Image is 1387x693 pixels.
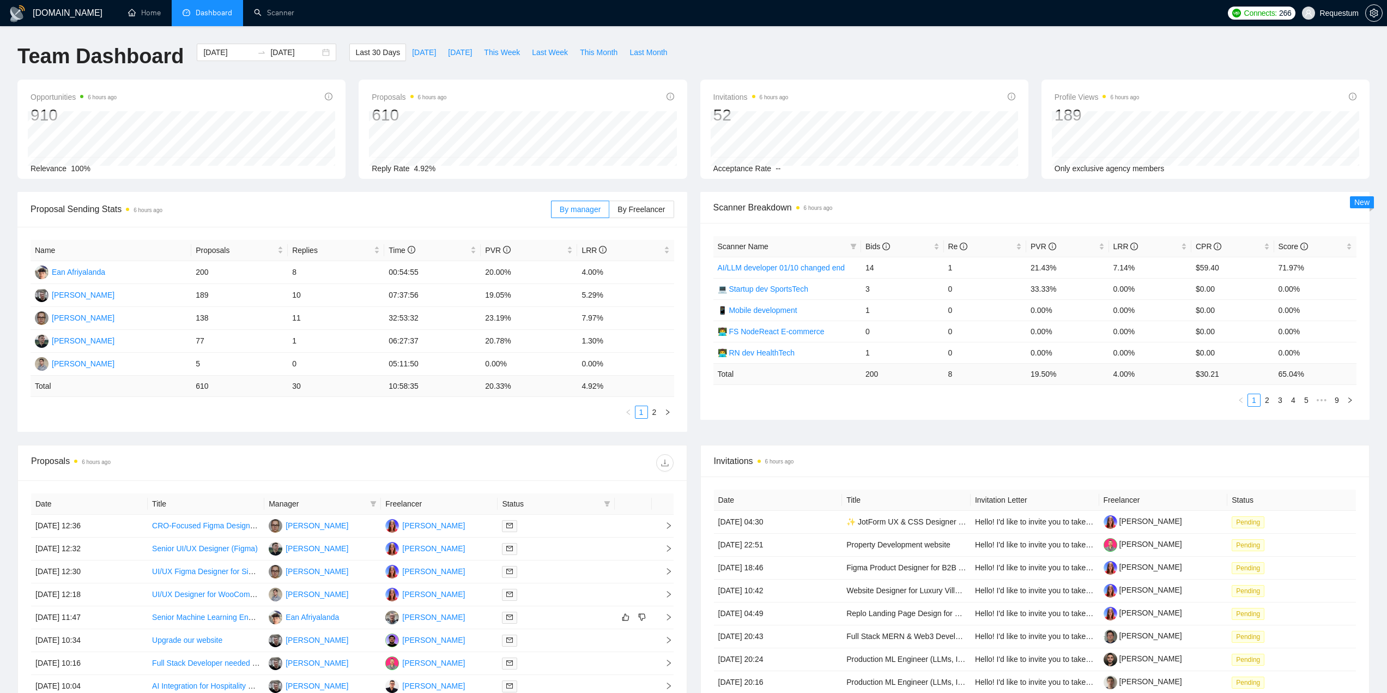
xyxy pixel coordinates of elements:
span: PVR [1031,242,1056,251]
div: [PERSON_NAME] [402,543,465,555]
span: info-circle [599,246,607,254]
span: filter [602,496,613,512]
a: Production ML Engineer (LLMs, Image Gen, Personalization) [846,655,1052,664]
button: [DATE] [442,44,478,61]
span: Pending [1232,608,1264,620]
a: [PERSON_NAME] [1104,563,1182,571]
td: 1 [861,342,944,363]
td: 0 [944,321,1027,342]
li: Next Page [661,406,674,419]
img: IZ [385,634,399,647]
a: [PERSON_NAME] [1104,631,1182,640]
li: 3 [1274,394,1287,407]
td: 0.00% [1026,342,1109,363]
a: Figma Product Designer for B2B SaaS Mockups and Prototypes [846,563,1063,572]
div: [PERSON_NAME] [286,520,348,532]
span: filter [848,238,859,255]
td: 19.05% [481,284,577,307]
td: 1.30% [577,330,674,353]
td: 1 [861,299,944,321]
a: IP[PERSON_NAME] [385,544,465,552]
img: BK [35,357,49,371]
li: 4 [1287,394,1300,407]
td: 7.14% [1109,257,1192,278]
a: 👨‍💻 FS NodeReact E-commerce [718,327,825,336]
span: download [657,459,673,467]
td: 0.00% [1026,321,1109,342]
div: [PERSON_NAME] [52,289,114,301]
td: 10 [288,284,384,307]
div: [PERSON_NAME] [286,634,348,646]
td: 1 [944,257,1027,278]
div: [PERSON_NAME] [286,565,348,577]
div: [PERSON_NAME] [402,588,465,600]
button: Last Week [526,44,574,61]
button: like [619,611,632,624]
div: [PERSON_NAME] [52,358,114,370]
span: Bids [865,242,890,251]
span: This Month [580,46,617,58]
span: info-circle [667,93,674,100]
input: End date [270,46,320,58]
a: 9 [1331,394,1343,406]
img: BK [269,588,282,601]
a: VL[PERSON_NAME] [269,635,348,644]
span: info-circle [1349,93,1356,100]
span: This Week [484,46,520,58]
div: 189 [1055,105,1140,125]
a: ✨ JotForm UX & CSS Designer Needed to Elevate Aesthetic (Match [DOMAIN_NAME]) [846,517,1145,526]
span: mail [506,522,513,529]
span: Opportunities [31,91,117,104]
span: [DATE] [448,46,472,58]
span: info-circle [325,93,332,100]
span: Pending [1232,516,1264,528]
a: 1 [1248,394,1260,406]
td: $0.00 [1191,342,1274,363]
a: Production ML Engineer (LLMs, Image Gen, Personalization) [846,678,1052,686]
button: Last 30 Days [349,44,406,61]
span: info-circle [960,243,967,250]
a: VL[PERSON_NAME] [35,290,114,299]
button: Last Month [623,44,673,61]
a: Full Stack MERN & Web3 Developer Needed for DEX Project Update [846,632,1081,641]
a: AS[PERSON_NAME] [269,544,348,552]
div: [PERSON_NAME] [402,565,465,577]
h1: Team Dashboard [17,44,184,69]
div: [PERSON_NAME] [402,611,465,623]
td: 0.00% [1109,278,1192,299]
img: c1o0rOVReXCKi1bnQSsgHbaWbvfM_HSxWVsvTMtH2C50utd8VeU_52zlHuo4ie9fkT [1104,515,1117,529]
div: [PERSON_NAME] [402,634,465,646]
a: 📱 Mobile development [718,306,797,315]
span: Replies [292,244,372,256]
td: 0.00% [1274,278,1357,299]
a: Pending [1232,540,1269,549]
span: Re [948,242,968,251]
time: 6 hours ago [134,207,162,213]
span: info-circle [1300,243,1308,250]
time: 6 hours ago [804,205,833,211]
span: left [625,409,632,415]
td: 07:37:56 [384,284,481,307]
span: info-circle [503,246,511,254]
button: dislike [635,611,649,624]
span: Last Month [629,46,667,58]
span: info-circle [1008,93,1015,100]
td: $0.00 [1191,299,1274,321]
span: info-circle [1130,243,1138,250]
time: 6 hours ago [88,94,117,100]
td: 7.97% [577,307,674,330]
span: like [622,613,629,622]
a: 💻 Startup dev SportsTech [718,285,808,293]
a: IP[PERSON_NAME] [385,521,465,529]
span: Reply Rate [372,164,409,173]
span: Last Week [532,46,568,58]
a: IK[PERSON_NAME] [35,313,114,322]
a: [PERSON_NAME] [1104,608,1182,617]
td: 0.00% [1109,342,1192,363]
span: to [257,48,266,57]
a: AI/LLM developer 01/10 changed end [718,263,845,272]
span: dashboard [183,9,190,16]
button: download [656,454,674,472]
td: 0 [944,278,1027,299]
span: filter [850,243,857,250]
